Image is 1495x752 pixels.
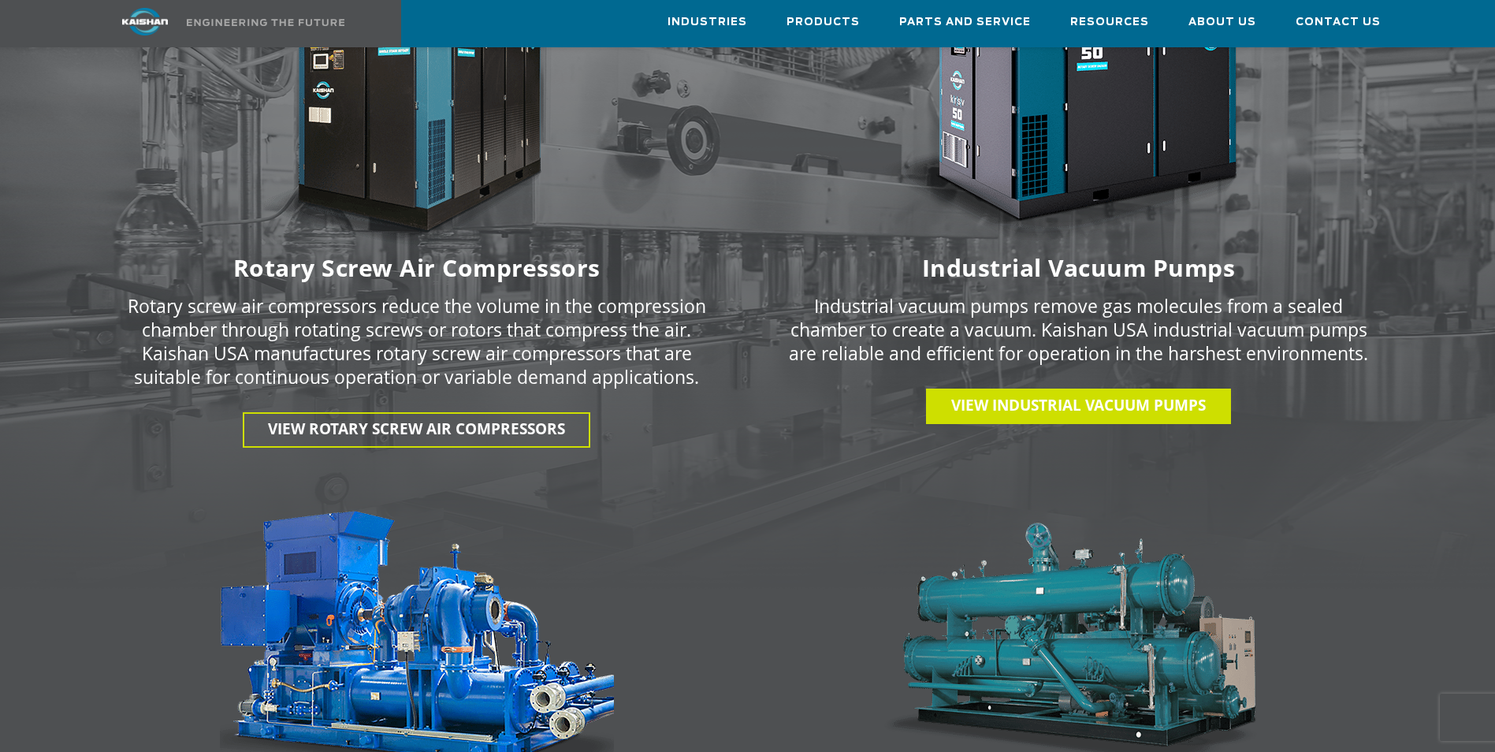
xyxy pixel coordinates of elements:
[1188,1,1256,43] a: About Us
[187,19,344,26] img: Engineering the future
[1070,13,1149,32] span: Resources
[757,258,1400,278] h6: Industrial Vacuum Pumps
[1188,13,1256,32] span: About Us
[899,13,1031,32] span: Parts and Service
[95,258,738,278] h6: Rotary Screw Air Compressors
[1070,1,1149,43] a: Resources
[127,294,707,389] p: Rotary screw air compressors reduce the volume in the compression chamber through rotating screws...
[668,1,747,43] a: Industries
[787,1,860,43] a: Products
[268,419,565,439] span: View Rotary Screw Air Compressors
[1296,1,1381,43] a: Contact Us
[668,13,747,32] span: Industries
[926,389,1231,424] a: View INDUSTRIAL VACUUM PUMPS
[86,8,204,35] img: kaishan logo
[243,412,590,448] a: View Rotary Screw Air Compressors
[1296,13,1381,32] span: Contact Us
[899,1,1031,43] a: Parts and Service
[789,294,1369,365] p: Industrial vacuum pumps remove gas molecules from a sealed chamber to create a vacuum. Kaishan US...
[787,13,860,32] span: Products
[951,395,1206,415] span: View INDUSTRIAL VACUUM PUMPS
